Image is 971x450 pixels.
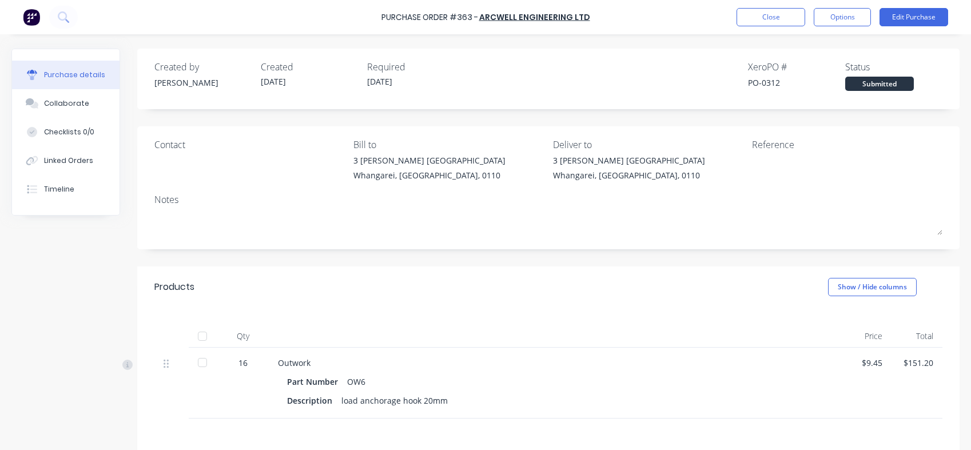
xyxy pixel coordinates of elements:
div: OW6 [347,373,365,390]
div: Created [261,60,358,74]
button: Close [737,8,805,26]
div: Outwork [278,357,831,369]
div: $9.45 [850,357,882,369]
div: Checklists 0/0 [44,127,94,137]
div: Submitted [845,77,914,91]
div: Notes [154,193,942,206]
div: Purchase details [44,70,105,80]
div: Qty [217,325,269,348]
button: Timeline [12,175,120,204]
div: Products [154,280,194,294]
div: Whangarei, [GEOGRAPHIC_DATA], 0110 [353,169,506,181]
button: Options [814,8,871,26]
div: 3 [PERSON_NAME] [GEOGRAPHIC_DATA] [553,154,705,166]
a: Arcwell Engineering Ltd [479,11,590,23]
div: Linked Orders [44,156,93,166]
div: Deliver to [553,138,743,152]
div: PO-0312 [748,77,845,89]
div: 16 [226,357,260,369]
div: Price [841,325,892,348]
div: 3 [PERSON_NAME] [GEOGRAPHIC_DATA] [353,154,506,166]
div: Bill to [353,138,544,152]
div: Whangarei, [GEOGRAPHIC_DATA], 0110 [553,169,705,181]
button: Collaborate [12,89,120,118]
button: Purchase details [12,61,120,89]
img: Factory [23,9,40,26]
div: Xero PO # [748,60,845,74]
button: Linked Orders [12,146,120,175]
button: Checklists 0/0 [12,118,120,146]
div: Created by [154,60,252,74]
div: [PERSON_NAME] [154,77,252,89]
div: Part Number [287,373,347,390]
div: $151.20 [901,357,933,369]
div: Status [845,60,942,74]
button: Show / Hide columns [828,278,917,296]
button: Edit Purchase [880,8,948,26]
div: Contact [154,138,345,152]
div: Required [367,60,464,74]
div: Reference [752,138,942,152]
div: Purchase Order #363 - [381,11,478,23]
div: Total [892,325,942,348]
div: Timeline [44,184,74,194]
div: Collaborate [44,98,89,109]
div: Description [287,392,341,409]
div: load anchorage hook 20mm [341,392,448,409]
